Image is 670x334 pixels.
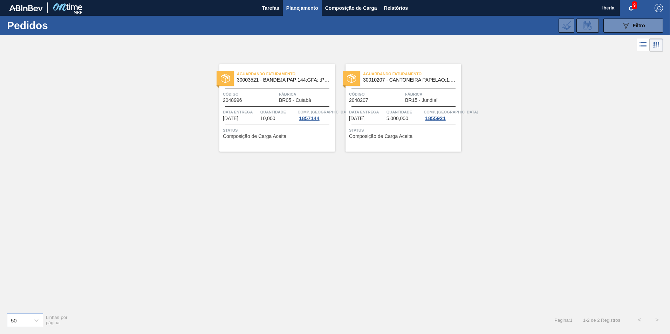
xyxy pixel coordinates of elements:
span: 16/10/2025 [223,116,238,121]
img: Logout [655,4,663,12]
div: Visão em Lista [637,39,650,52]
span: 10,000 [260,116,275,121]
a: Comp. [GEOGRAPHIC_DATA]1857144 [298,109,333,121]
span: 30003521 - BANDEJA PAP;144;GFA;;;PET;; [237,77,329,83]
span: 9 [632,1,637,9]
img: TNhmsLtSVTkK8tSr43FrP2fwEKptu5GPRR3wAAAABJRU5ErkJggg== [9,5,43,11]
span: Fábrica [279,91,333,98]
div: Visão em Cards [650,39,663,52]
span: Quantidade [387,109,422,116]
span: 2048996 [223,98,242,103]
span: 2048207 [349,98,368,103]
h1: Pedidos [7,21,112,29]
span: Planejamento [286,4,318,12]
div: Solicitação de Revisão de Pedidos [576,19,599,33]
span: Aguardando Faturamento [237,70,335,77]
span: Data Entrega [349,109,385,116]
span: 22/10/2025 [349,116,364,121]
span: Status [349,127,459,134]
span: Composição de Carga [325,4,377,12]
a: statusAguardando Faturamento30010207 - CANTONEIRA PAPELAO;1,77x200;PET 510 ML;;Código2048207Fábri... [335,64,461,152]
button: < [631,311,648,329]
span: Composição de Carga Aceita [223,134,286,139]
a: statusAguardando Faturamento30003521 - BANDEJA PAP;144;GFA;;;PET;;Código2048996FábricaBR05 - Cuia... [209,64,335,152]
span: Tarefas [262,4,279,12]
span: Data Entrega [223,109,259,116]
span: 5.000,000 [387,116,408,121]
span: Relatórios [384,4,408,12]
span: Comp. Carga [298,109,352,116]
span: Filtro [633,23,645,28]
span: Comp. Carga [424,109,478,116]
div: Importar Negociações dos Pedidos [559,19,574,33]
span: Status [223,127,333,134]
span: Quantidade [260,109,296,116]
span: Linhas por página [46,315,68,325]
div: 1857144 [298,116,321,121]
span: Código [223,91,277,98]
img: status [347,74,356,83]
button: Filtro [603,19,663,33]
span: Composição de Carga Aceita [349,134,412,139]
span: BR15 - Jundiaí [405,98,438,103]
span: 1 - 2 de 2 Registros [583,318,620,323]
a: Comp. [GEOGRAPHIC_DATA]1855921 [424,109,459,121]
button: > [648,311,666,329]
span: BR05 - Cuiabá [279,98,311,103]
img: status [221,74,230,83]
span: Fábrica [405,91,459,98]
span: Código [349,91,403,98]
span: Aguardando Faturamento [363,70,461,77]
div: 1855921 [424,116,447,121]
div: 50 [11,317,17,323]
span: 30010207 - CANTONEIRA PAPELAO;1,77x200;PET 510 ML;; [363,77,456,83]
span: Página : 1 [554,318,572,323]
button: Notificações [620,3,642,13]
